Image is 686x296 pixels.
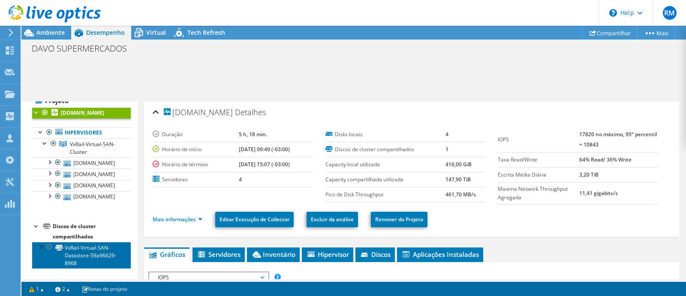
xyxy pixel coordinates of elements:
b: 461,70 MB/s [445,191,476,198]
a: Editar Execução de Collector [215,212,294,227]
span: Virtual [146,28,166,37]
a: Mais [637,26,675,40]
span: Inventário [251,250,295,259]
span: Hipervisor [306,250,349,259]
svg: \n [609,9,617,17]
label: Maxima Network Throughput Agregada [498,185,579,202]
span: VxRail-Virtual-SAN-Cluster [70,140,115,156]
b: 4 [239,176,242,183]
b: 4 [445,131,448,138]
span: Servidores [197,250,241,259]
b: 11,41 gigabits/s [579,189,618,197]
label: Horário de início [153,145,239,154]
label: Duração [153,130,239,139]
label: Capacity local utilizada [325,160,446,169]
a: Mais informações [153,216,202,223]
label: Discos de cluster compartilhados [325,145,446,154]
label: Disks locais [325,130,446,139]
label: Taxa Read/Write [498,156,579,164]
label: Servidores [153,175,239,184]
b: [DATE] 09:49 (-03:00) [239,146,290,153]
a: [DOMAIN_NAME] [32,191,131,202]
span: RM [663,6,677,20]
span: Detalhes [235,107,266,117]
span: Desempenho [86,28,125,37]
a: 2 [49,284,76,294]
span: Aplicações Instaladas [401,250,479,259]
b: 5 h, 18 min. [239,131,267,138]
b: 64% Read/ 36% Write [579,156,632,163]
span: Gráficos [148,250,185,259]
span: Ambiente [36,28,65,37]
a: VxRail-Virtual-SAN-Datastore-59a96629-8968 [32,242,131,269]
h1: DAVO SUPERMERCADOS [28,44,140,53]
span: IOPS [153,272,264,283]
label: Pico de Disk Throughput [325,190,446,199]
b: 416,00 GiB [445,161,472,168]
label: Horário de término [153,160,239,169]
a: [DOMAIN_NAME] [32,180,131,191]
b: [DOMAIN_NAME] [61,109,104,116]
label: IOPS [498,135,579,144]
label: Capacity compartilhada utilizada [325,175,446,184]
b: 147,90 TiB [445,176,471,183]
div: Discos de cluster compartilhados [53,221,131,242]
a: Excluir da análise [307,212,358,227]
b: [DATE] 15:07 (-03:00) [239,161,290,168]
a: Notas do projeto [75,284,133,294]
b: 17820 no máximo, 95º percentil = 10843 [579,131,657,148]
a: VxRail-Virtual-SAN-Cluster [32,138,131,157]
a: Hipervisores [32,127,131,138]
a: 1 [23,284,50,294]
span: Tech Refresh [187,28,225,37]
a: [DOMAIN_NAME] [32,157,131,168]
span: Discos [360,250,391,259]
b: 1 [445,146,448,153]
a: Compartilhar [583,26,638,40]
a: [DOMAIN_NAME] [32,168,131,180]
b: 3,20 TiB [579,171,599,178]
a: [DOMAIN_NAME] [32,107,131,119]
span: [DOMAIN_NAME] [164,108,233,117]
a: Remover do Projeto [371,212,427,227]
label: Escrita Média Diária [498,171,579,179]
